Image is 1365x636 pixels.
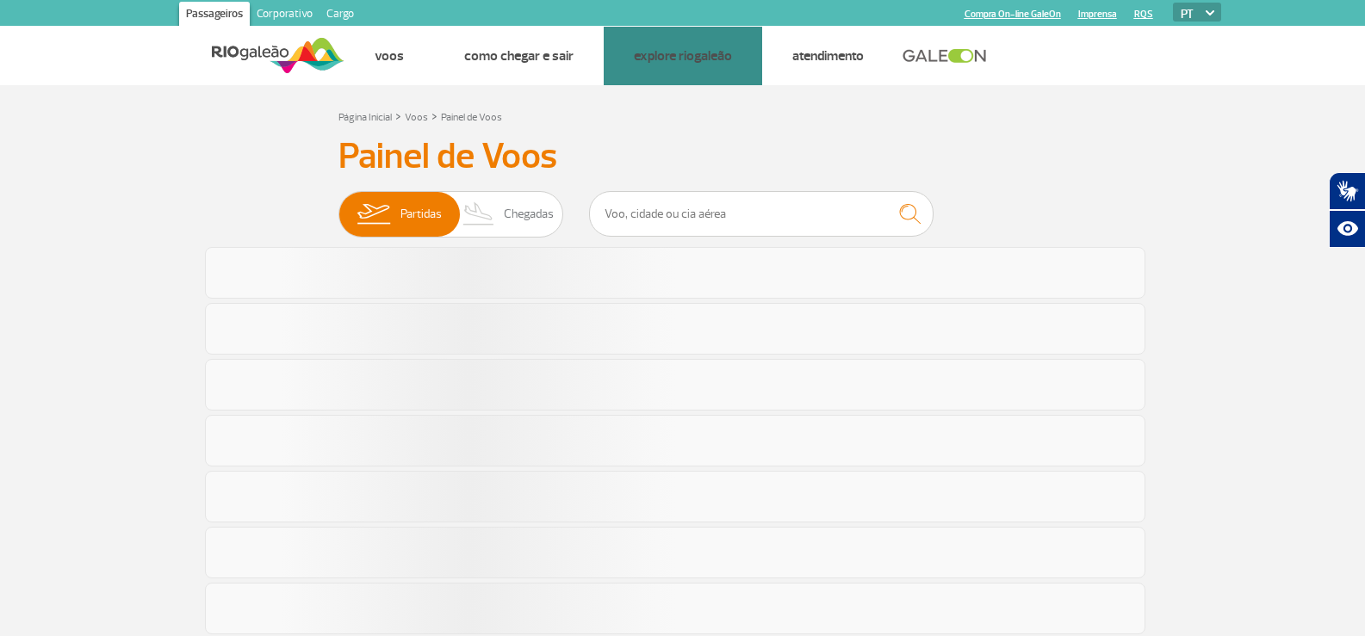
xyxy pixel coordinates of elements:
a: RQS [1134,9,1153,20]
a: Como chegar e sair [464,47,574,65]
a: > [395,106,401,126]
a: Cargo [320,2,361,29]
span: Chegadas [504,192,554,237]
a: Atendimento [792,47,864,65]
h3: Painel de Voos [338,135,1027,178]
a: Passageiros [179,2,250,29]
button: Abrir tradutor de língua de sinais. [1329,172,1365,210]
img: slider-embarque [346,192,400,237]
button: Abrir recursos assistivos. [1329,210,1365,248]
a: Voos [375,47,404,65]
a: Corporativo [250,2,320,29]
input: Voo, cidade ou cia aérea [589,191,934,237]
span: Partidas [400,192,442,237]
a: Painel de Voos [441,111,502,124]
a: Compra On-line GaleOn [965,9,1061,20]
img: slider-desembarque [454,192,505,237]
a: Voos [405,111,428,124]
a: Página Inicial [338,111,392,124]
div: Plugin de acessibilidade da Hand Talk. [1329,172,1365,248]
a: Imprensa [1078,9,1117,20]
a: Explore RIOgaleão [634,47,732,65]
a: > [431,106,437,126]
